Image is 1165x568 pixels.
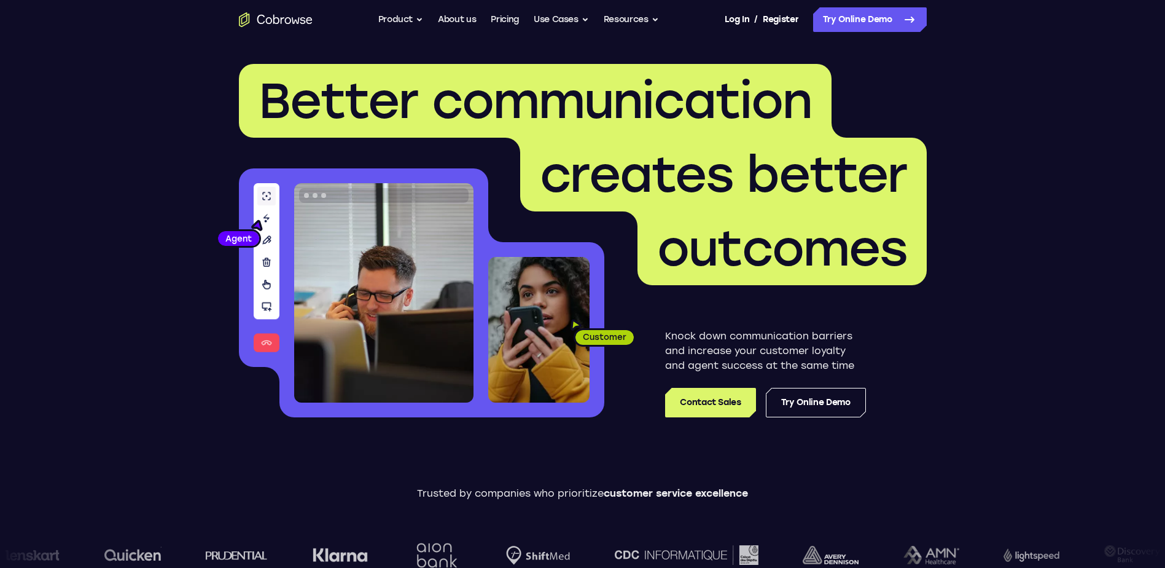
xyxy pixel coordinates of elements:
[766,388,866,417] a: Try Online Demo
[754,12,758,27] span: /
[294,183,473,403] img: A customer support agent talking on the phone
[505,546,569,565] img: Shiftmed
[763,7,798,32] a: Register
[378,7,424,32] button: Product
[665,388,755,417] a: Contact Sales
[802,546,858,564] img: avery-dennison
[488,257,590,403] img: A customer holding their phone
[657,219,907,278] span: outcomes
[725,7,749,32] a: Log In
[259,71,812,130] span: Better communication
[604,487,748,499] span: customer service excellence
[614,545,758,564] img: CDC Informatique
[665,329,866,373] p: Knock down communication barriers and increase your customer loyalty and agent success at the sam...
[604,7,659,32] button: Resources
[491,7,519,32] a: Pricing
[205,550,267,560] img: prudential
[813,7,927,32] a: Try Online Demo
[311,548,367,562] img: Klarna
[903,546,959,565] img: AMN Healthcare
[534,7,589,32] button: Use Cases
[438,7,476,32] a: About us
[540,145,907,204] span: creates better
[239,12,313,27] a: Go to the home page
